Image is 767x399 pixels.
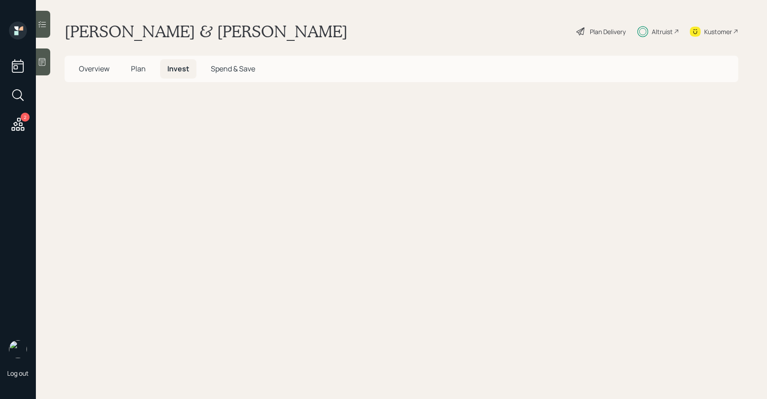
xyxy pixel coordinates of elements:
[7,369,29,377] div: Log out
[704,27,732,36] div: Kustomer
[65,22,348,41] h1: [PERSON_NAME] & [PERSON_NAME]
[131,64,146,74] span: Plan
[21,113,30,122] div: 2
[167,64,189,74] span: Invest
[590,27,626,36] div: Plan Delivery
[211,64,255,74] span: Spend & Save
[9,340,27,358] img: sami-boghos-headshot.png
[652,27,673,36] div: Altruist
[79,64,109,74] span: Overview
